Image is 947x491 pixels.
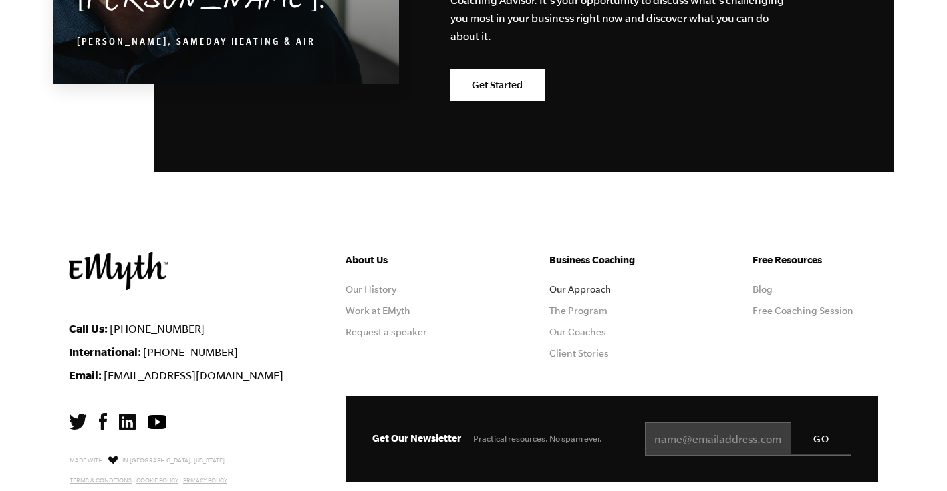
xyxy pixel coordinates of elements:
img: Facebook [99,413,107,430]
a: [PHONE_NUMBER] [110,323,205,335]
a: Privacy Policy [183,477,227,484]
cite: [PERSON_NAME], SameDay Heating & Air [77,38,315,49]
h5: Business Coaching [549,252,674,268]
img: LinkedIn [119,414,136,430]
h5: Free Resources [753,252,878,268]
a: Blog [753,284,773,295]
a: Client Stories [549,348,609,359]
span: Practical resources. No spam ever. [473,434,602,444]
a: Work at EMyth [346,305,410,316]
a: Request a speaker [346,327,427,337]
a: Terms & Conditions [70,477,132,484]
a: Free Coaching Session [753,305,853,316]
input: GO [791,422,851,454]
a: [PHONE_NUMBER] [143,346,238,358]
a: Our History [346,284,396,295]
strong: Email: [69,369,102,381]
img: Love [108,456,118,464]
a: The Program [549,305,607,316]
a: [EMAIL_ADDRESS][DOMAIN_NAME] [104,369,283,381]
a: Get Started [450,69,545,101]
a: Cookie Policy [136,477,178,484]
img: EMyth [69,252,168,290]
img: YouTube [148,415,166,429]
span: Get Our Newsletter [372,432,461,444]
h5: About Us [346,252,471,268]
strong: Call Us: [69,322,108,335]
iframe: Chat Widget [880,427,947,491]
div: Widżet czatu [880,427,947,491]
a: Our Approach [549,284,611,295]
img: Twitter [69,414,87,430]
a: Our Coaches [549,327,606,337]
strong: International: [69,345,141,358]
input: name@emailaddress.com [645,422,851,456]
